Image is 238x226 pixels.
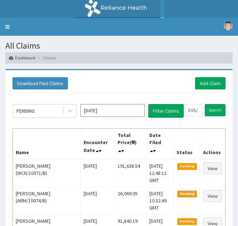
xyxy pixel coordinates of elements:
[36,55,56,61] li: Claims
[203,190,222,202] a: View
[5,41,233,50] h1: All Claims
[174,128,200,159] th: Status
[13,187,81,214] td: [PERSON_NAME] (ARM/10074/B)
[147,187,174,214] td: [DATE] 10:32:49 GMT
[16,107,35,114] div: PENDING
[9,55,35,61] a: Dashboard
[13,128,81,159] th: Name
[224,21,233,30] img: User Image
[147,128,174,159] th: Date Filed
[115,159,147,187] td: 191,638.54
[80,128,114,159] th: Encounter Date
[80,104,145,117] input: Select Month and Year
[13,77,68,89] button: Download Paid Claims
[147,159,174,187] td: [DATE] 12:48:12 GMT
[177,191,197,197] span: Pending
[203,162,222,175] a: View
[115,128,147,159] th: Total Price(₦)
[148,104,184,118] button: Filter Claims
[115,187,147,214] td: 26,069.05
[184,104,202,116] input: Search by HMO ID
[195,77,225,89] a: Add Claim
[205,104,225,116] input: Search
[200,128,225,159] th: Actions
[80,159,114,187] td: [DATE]
[80,187,114,214] td: [DATE]
[13,159,81,187] td: [PERSON_NAME] (WCN/10071/B)
[177,163,197,169] span: Pending
[177,218,197,225] span: Pending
